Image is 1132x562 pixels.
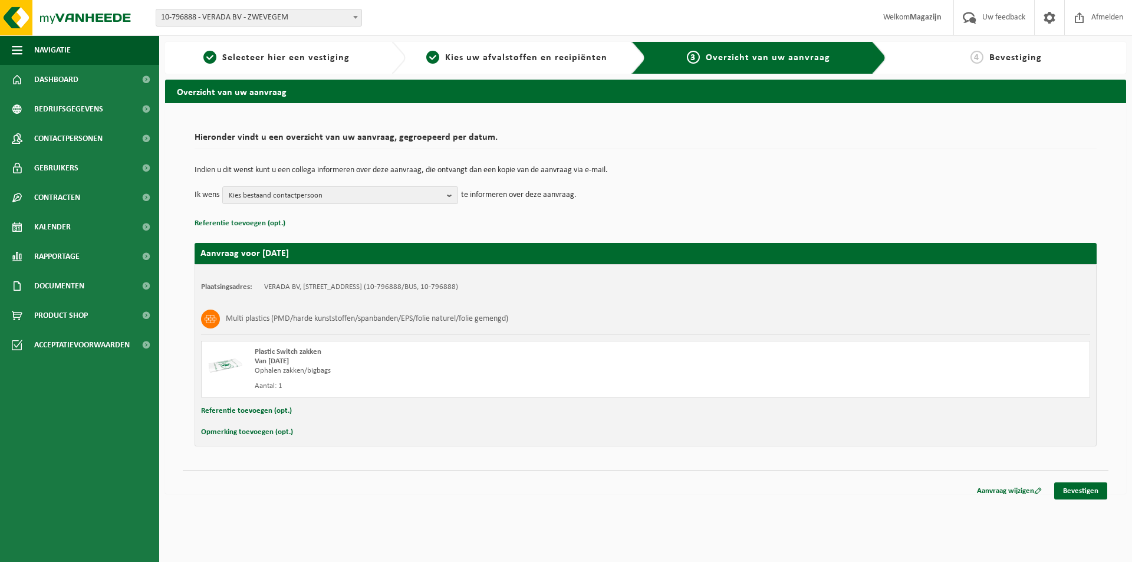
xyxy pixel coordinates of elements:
[968,482,1051,499] a: Aanvraag wijzigen
[445,53,607,63] span: Kies uw afvalstoffen en recipiënten
[412,51,623,65] a: 2Kies uw afvalstoffen en recipiënten
[34,301,88,330] span: Product Shop
[706,53,830,63] span: Overzicht van uw aanvraag
[156,9,362,27] span: 10-796888 - VERADA BV - ZWEVEGEM
[203,51,216,64] span: 1
[970,51,983,64] span: 4
[34,242,80,271] span: Rapportage
[222,186,458,204] button: Kies bestaand contactpersoon
[200,249,289,258] strong: Aanvraag voor [DATE]
[34,212,71,242] span: Kalender
[687,51,700,64] span: 3
[165,80,1126,103] h2: Overzicht van uw aanvraag
[195,216,285,231] button: Referentie toevoegen (opt.)
[255,366,693,376] div: Ophalen zakken/bigbags
[989,53,1042,63] span: Bevestiging
[264,282,458,292] td: VERADA BV, [STREET_ADDRESS] (10-796888/BUS, 10-796888)
[171,51,382,65] a: 1Selecteer hier een vestiging
[156,9,361,26] span: 10-796888 - VERADA BV - ZWEVEGEM
[222,53,350,63] span: Selecteer hier een vestiging
[255,348,321,356] span: Plastic Switch zakken
[34,330,130,360] span: Acceptatievoorwaarden
[229,187,442,205] span: Kies bestaand contactpersoon
[910,13,942,22] strong: Magazijn
[461,186,577,204] p: te informeren over deze aanvraag.
[34,94,103,124] span: Bedrijfsgegevens
[34,65,78,94] span: Dashboard
[226,310,508,328] h3: Multi plastics (PMD/harde kunststoffen/spanbanden/EPS/folie naturel/folie gemengd)
[201,403,292,419] button: Referentie toevoegen (opt.)
[201,283,252,291] strong: Plaatsingsadres:
[255,357,289,365] strong: Van [DATE]
[1054,482,1107,499] a: Bevestigen
[195,166,1097,175] p: Indien u dit wenst kunt u een collega informeren over deze aanvraag, die ontvangt dan een kopie v...
[195,186,219,204] p: Ik wens
[34,153,78,183] span: Gebruikers
[255,382,693,391] div: Aantal: 1
[426,51,439,64] span: 2
[34,124,103,153] span: Contactpersonen
[34,35,71,65] span: Navigatie
[34,271,84,301] span: Documenten
[34,183,80,212] span: Contracten
[208,347,243,383] img: LP-SK-00500-LPE-16.png
[201,425,293,440] button: Opmerking toevoegen (opt.)
[195,133,1097,149] h2: Hieronder vindt u een overzicht van uw aanvraag, gegroepeerd per datum.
